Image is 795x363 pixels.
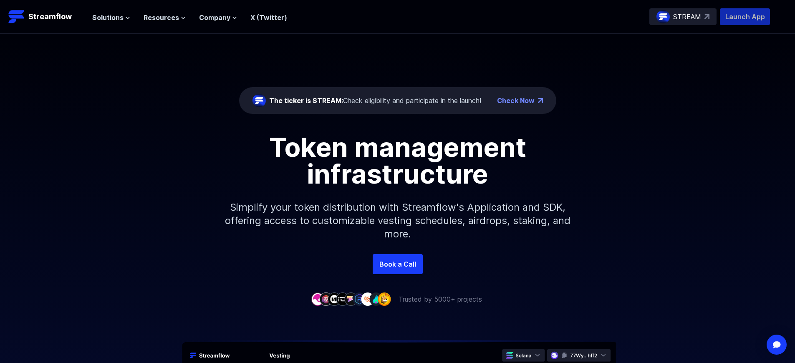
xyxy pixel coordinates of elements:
[704,14,709,19] img: top-right-arrow.svg
[311,292,324,305] img: company-1
[252,94,266,107] img: streamflow-logo-circle.png
[319,292,333,305] img: company-2
[369,292,383,305] img: company-8
[497,96,535,106] a: Check Now
[8,8,84,25] a: Streamflow
[199,13,230,23] span: Company
[673,12,701,22] p: STREAM
[399,294,482,304] p: Trusted by 5000+ projects
[250,13,287,22] a: X (Twitter)
[218,187,577,254] p: Simplify your token distribution with Streamflow's Application and SDK, offering access to custom...
[269,96,481,106] div: Check eligibility and participate in the launch!
[767,335,787,355] div: Open Intercom Messenger
[336,292,349,305] img: company-4
[92,13,130,23] button: Solutions
[649,8,717,25] a: STREAM
[210,134,586,187] h1: Token management infrastructure
[8,8,25,25] img: Streamflow Logo
[144,13,179,23] span: Resources
[378,292,391,305] img: company-9
[328,292,341,305] img: company-3
[373,254,423,274] a: Book a Call
[353,292,366,305] img: company-6
[144,13,186,23] button: Resources
[720,8,770,25] button: Launch App
[28,11,72,23] p: Streamflow
[656,10,670,23] img: streamflow-logo-circle.png
[92,13,124,23] span: Solutions
[538,98,543,103] img: top-right-arrow.png
[199,13,237,23] button: Company
[269,96,343,105] span: The ticker is STREAM:
[361,292,374,305] img: company-7
[344,292,358,305] img: company-5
